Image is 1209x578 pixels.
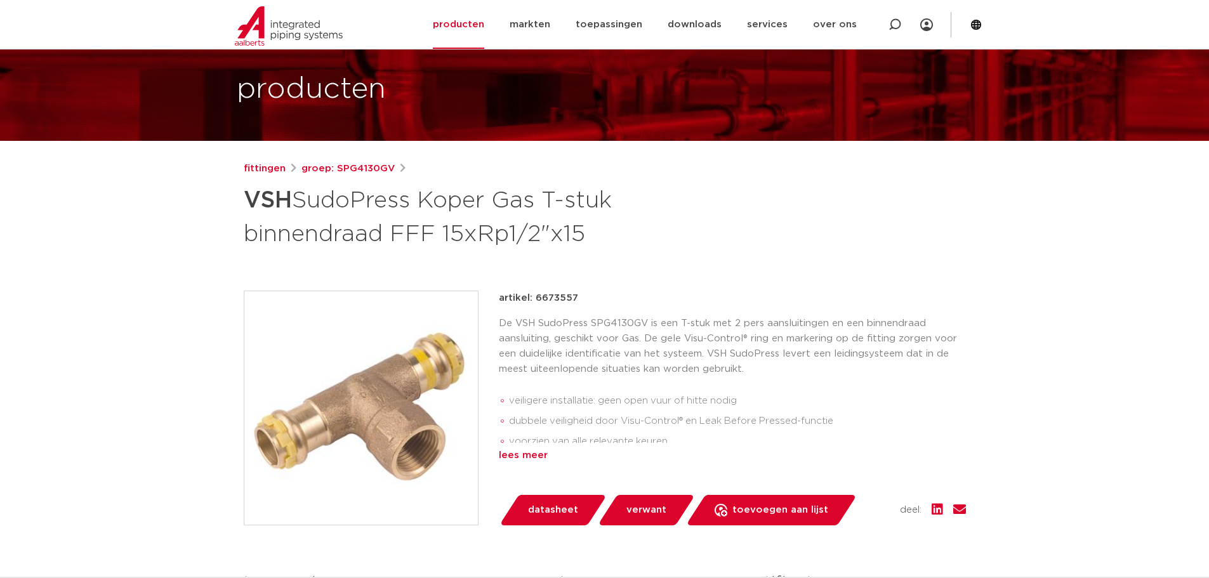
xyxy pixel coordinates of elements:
p: artikel: 6673557 [499,291,578,306]
p: De VSH SudoPress SPG4130GV is een T-stuk met 2 pers aansluitingen en een binnendraad aansluiting,... [499,316,966,377]
span: verwant [626,500,666,520]
a: verwant [597,495,695,525]
a: fittingen [244,161,286,176]
strong: VSH [244,189,292,212]
a: datasheet [499,495,607,525]
h1: SudoPress Koper Gas T-stuk binnendraad FFF 15xRp1/2"x15 [244,181,720,250]
span: toevoegen aan lijst [732,500,828,520]
li: dubbele veiligheid door Visu-Control® en Leak Before Pressed-functie [509,411,966,431]
a: groep: SPG4130GV [301,161,395,176]
li: veiligere installatie: geen open vuur of hitte nodig [509,391,966,411]
li: voorzien van alle relevante keuren [509,431,966,452]
span: datasheet [528,500,578,520]
span: deel: [900,502,922,518]
div: lees meer [499,448,966,463]
img: Product Image for VSH SudoPress Koper Gas T-stuk binnendraad FFF 15xRp1/2"x15 [244,291,478,525]
h1: producten [237,69,386,110]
